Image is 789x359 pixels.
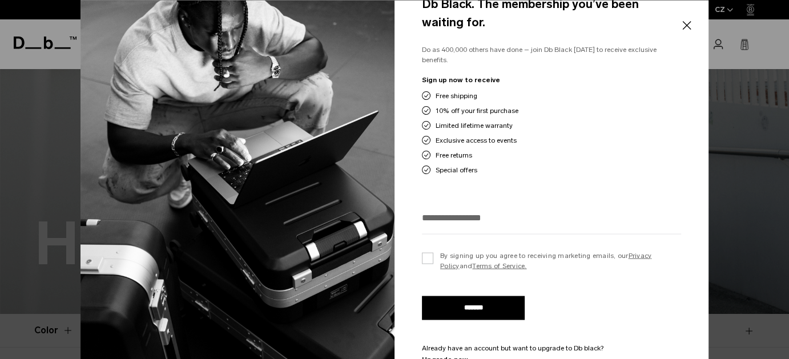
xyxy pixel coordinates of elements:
[436,135,517,145] span: Exclusive access to events
[436,150,472,160] span: Free returns
[472,261,526,269] a: Terms of Service.
[436,164,477,175] span: Special offers
[422,74,681,84] p: Sign up now to receive
[422,342,681,353] p: Already have an account but want to upgrade to Db black?
[422,45,681,66] p: Do as 400,000 others have done – join Db Black [DATE] to receive exclusive benefits.
[436,90,477,100] span: Free shipping
[422,250,681,271] label: By signing up you agree to receiving marketing emails, our and
[436,120,513,130] span: Limited lifetime warranty
[436,105,518,115] span: 10% off your first purchase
